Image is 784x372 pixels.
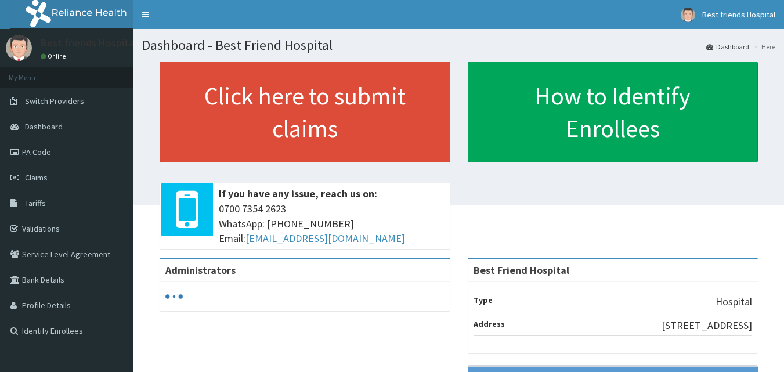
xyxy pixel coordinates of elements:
b: Address [474,319,505,329]
span: Tariffs [25,198,46,208]
b: Administrators [165,263,236,277]
svg: audio-loading [165,288,183,305]
img: User Image [6,35,32,61]
li: Here [750,42,775,52]
span: Best friends Hospital [702,9,775,20]
a: How to Identify Enrollees [468,62,758,162]
b: If you have any issue, reach us on: [219,187,377,200]
a: Click here to submit claims [160,62,450,162]
span: Switch Providers [25,96,84,106]
a: [EMAIL_ADDRESS][DOMAIN_NAME] [245,232,405,245]
span: 0700 7354 2623 WhatsApp: [PHONE_NUMBER] Email: [219,201,445,246]
p: Best friends Hospital [41,38,137,48]
span: Dashboard [25,121,63,132]
a: Dashboard [706,42,749,52]
img: User Image [681,8,695,22]
strong: Best Friend Hospital [474,263,569,277]
p: [STREET_ADDRESS] [662,318,752,333]
h1: Dashboard - Best Friend Hospital [142,38,775,53]
p: Hospital [716,294,752,309]
b: Type [474,295,493,305]
span: Claims [25,172,48,183]
a: Online [41,52,68,60]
